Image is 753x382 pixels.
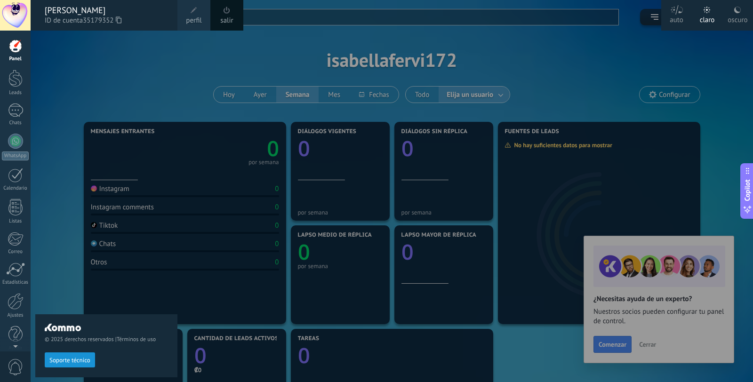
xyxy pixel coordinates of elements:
[45,352,95,367] button: Soporte técnico
[186,16,201,26] span: perfil
[49,357,90,364] span: Soporte técnico
[45,5,168,16] div: [PERSON_NAME]
[2,279,29,286] div: Estadísticas
[45,356,95,363] a: Soporte técnico
[743,180,752,201] span: Copilot
[670,6,683,31] div: auto
[2,120,29,126] div: Chats
[2,218,29,224] div: Listas
[2,151,29,160] div: WhatsApp
[2,90,29,96] div: Leads
[2,185,29,191] div: Calendario
[45,336,168,343] span: © 2025 derechos reservados |
[700,6,715,31] div: claro
[728,6,747,31] div: oscuro
[2,312,29,318] div: Ajustes
[83,16,121,26] span: 35179352
[2,249,29,255] div: Correo
[2,56,29,62] div: Panel
[45,16,168,26] span: ID de cuenta
[117,336,156,343] a: Términos de uso
[220,16,233,26] a: salir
